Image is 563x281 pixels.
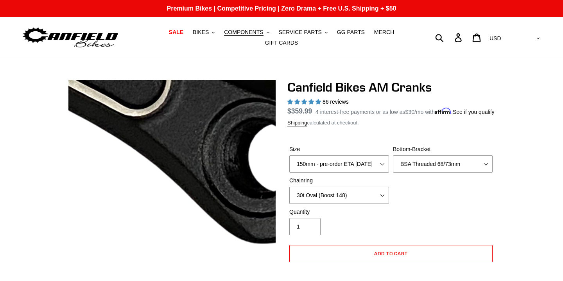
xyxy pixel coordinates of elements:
[393,145,493,153] label: Bottom-Bracket
[189,27,219,38] button: BIKES
[333,27,369,38] a: GG PARTS
[287,119,495,127] div: calculated at checkout.
[405,109,414,115] span: $30
[289,177,389,185] label: Chainring
[287,80,495,95] h1: Canfield Bikes AM Cranks
[316,106,495,116] p: 4 interest-free payments or as low as /mo with .
[289,145,389,153] label: Size
[323,99,349,105] span: 86 reviews
[337,29,365,36] span: GG PARTS
[370,27,398,38] a: MERCH
[289,245,493,262] button: Add to cart
[453,109,495,115] a: See if you qualify - Learn more about Affirm Financing (opens in modal)
[169,29,183,36] span: SALE
[287,99,323,105] span: 4.97 stars
[224,29,263,36] span: COMPONENTS
[193,29,209,36] span: BIKES
[278,29,321,36] span: SERVICE PARTS
[374,250,408,256] span: Add to cart
[287,120,307,126] a: Shipping
[289,208,389,216] label: Quantity
[435,108,451,114] span: Affirm
[165,27,187,38] a: SALE
[274,27,331,38] button: SERVICE PARTS
[439,29,459,46] input: Search
[22,25,119,50] img: Canfield Bikes
[265,40,298,46] span: GIFT CARDS
[374,29,394,36] span: MERCH
[220,27,273,38] button: COMPONENTS
[287,107,312,115] span: $359.99
[261,38,302,48] a: GIFT CARDS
